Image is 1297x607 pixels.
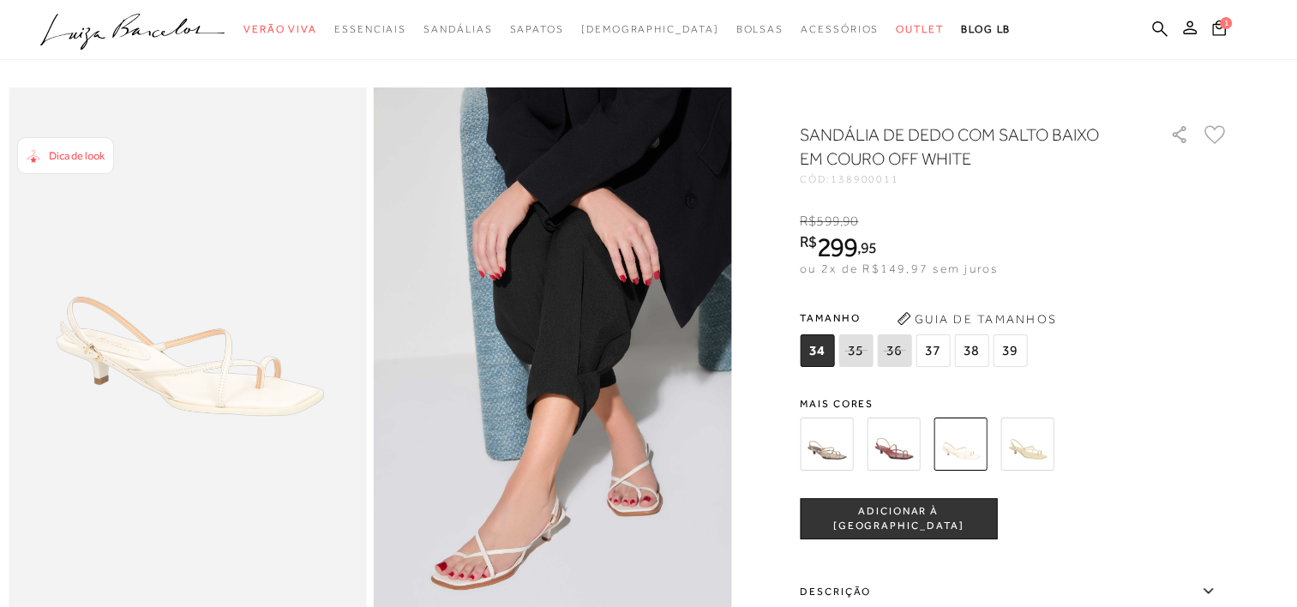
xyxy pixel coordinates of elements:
[243,23,317,35] span: Verão Viva
[800,234,817,249] i: R$
[581,14,719,45] a: noSubCategoriesText
[877,334,911,367] span: 36
[509,23,563,35] span: Sapatos
[736,14,784,45] a: categoryNavScreenReaderText
[857,240,877,255] i: ,
[1000,418,1054,471] img: SANDÁLIA DE DEDO COM SALTO BAIXO EM COURO VERDE ALOE VERA
[49,149,105,162] span: Dica de look
[581,23,719,35] span: [DEMOGRAPHIC_DATA]
[867,418,920,471] img: SANDÁLIA DE DEDO COM SALTO BAIXO EM COURO MARSALA
[801,504,996,534] span: ADICIONAR À [GEOGRAPHIC_DATA]
[961,14,1011,45] a: BLOG LB
[817,231,857,262] span: 299
[840,213,859,229] i: ,
[993,334,1027,367] span: 39
[1207,19,1231,42] button: 1
[961,23,1011,35] span: BLOG LB
[831,173,899,185] span: 138900011
[891,305,1062,333] button: Guia de Tamanhos
[800,213,816,229] i: R$
[934,418,987,471] img: SANDÁLIA DE DEDO COM SALTO BAIXO EM COURO OFF WHITE
[954,334,988,367] span: 38
[736,23,784,35] span: Bolsas
[800,498,997,539] button: ADICIONAR À [GEOGRAPHIC_DATA]
[800,305,1031,331] span: Tamanho
[801,23,879,35] span: Acessórios
[800,261,998,275] span: ou 2x de R$149,97 sem juros
[334,23,406,35] span: Essenciais
[816,213,839,229] span: 599
[838,334,873,367] span: 35
[896,14,944,45] a: categoryNavScreenReaderText
[334,14,406,45] a: categoryNavScreenReaderText
[1220,17,1232,29] span: 1
[896,23,944,35] span: Outlet
[800,123,1121,171] h1: SANDÁLIA DE DEDO COM SALTO BAIXO EM COURO OFF WHITE
[243,14,317,45] a: categoryNavScreenReaderText
[801,14,879,45] a: categoryNavScreenReaderText
[916,334,950,367] span: 37
[423,23,492,35] span: Sandálias
[800,174,1143,184] div: CÓD:
[509,14,563,45] a: categoryNavScreenReaderText
[423,14,492,45] a: categoryNavScreenReaderText
[800,418,853,471] img: SANDÁLIA DE DEDO COM SALTO BAIXO EM COBRA BEGE
[843,213,858,229] span: 90
[800,334,834,367] span: 34
[861,238,877,256] span: 95
[800,399,1228,409] span: Mais cores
